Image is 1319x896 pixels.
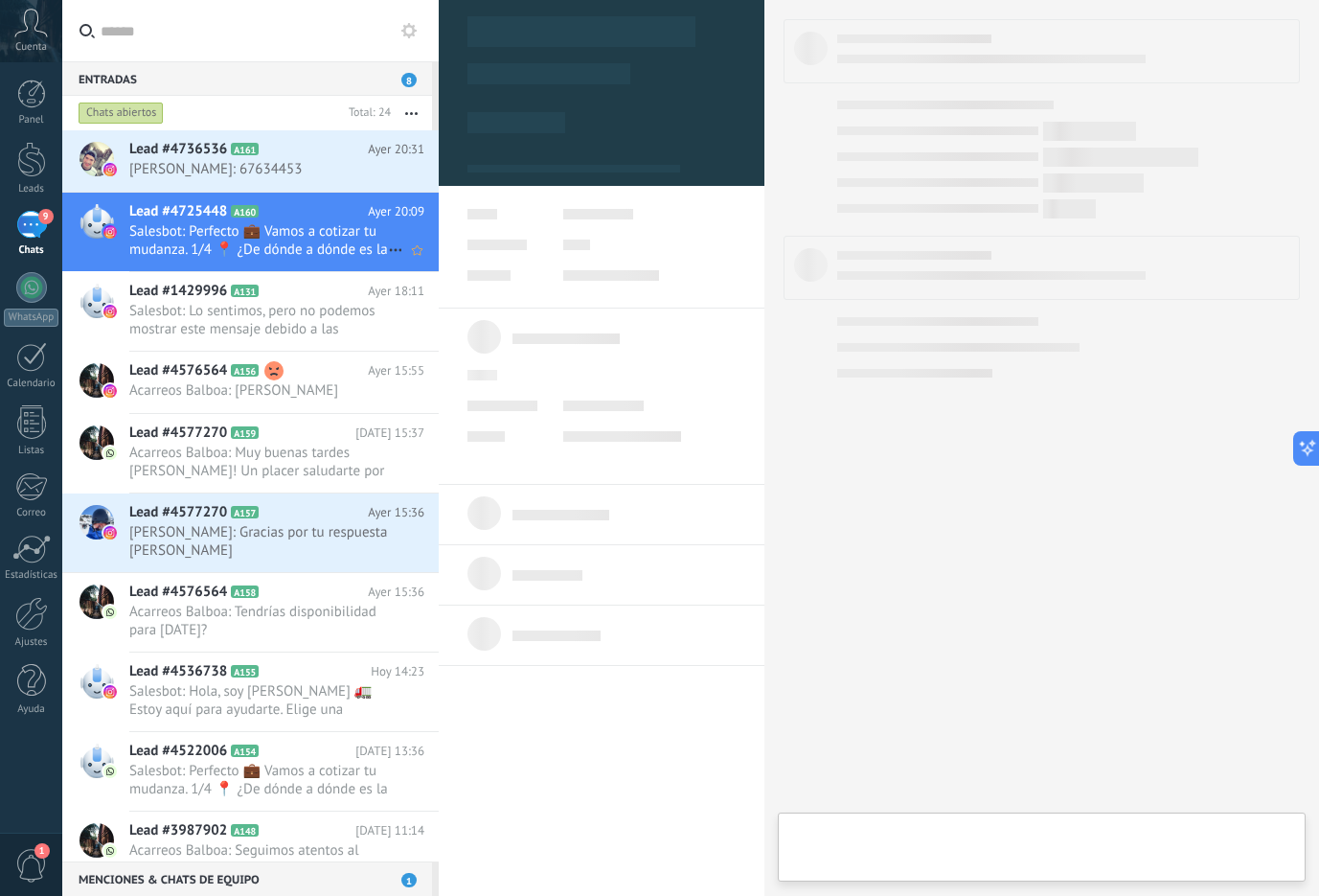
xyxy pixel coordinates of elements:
a: Lead #4576564 A158 Ayer 15:36 Acarreos Balboa: Tendrías disponibilidad para [DATE]? [62,573,439,652]
img: instagram.svg [103,225,117,239]
a: Lead #4522006 A154 [DATE] 13:36 Salesbot: Perfecto 💼 Vamos a cotizar tu mudanza. 1/4 📍 ¿De dónde ... [62,732,439,811]
span: Ayer 15:55 [368,361,424,380]
span: Lead #4576564 [129,361,227,380]
span: 1 [401,873,417,887]
span: Salesbot: Perfecto 💼 Vamos a cotizar tu mudanza. 1/4 📍 ¿De dónde a dónde es la mudanza? (envíame ... [129,762,388,798]
div: Menciones & Chats de equipo [62,862,432,896]
a: Lead #4576564 A156 Ayer 15:55 Acarreos Balboa: [PERSON_NAME] [62,352,439,413]
span: [PERSON_NAME]: 67634453 [129,160,388,178]
span: Lead #4725448 [129,202,227,221]
a: Lead #4577270 A157 Ayer 15:36 [PERSON_NAME]: Gracias por tu respuesta [PERSON_NAME] [62,494,439,572]
span: A155 [231,665,259,678]
span: A160 [231,205,259,218]
span: Acarreos Balboa: Muy buenas tardes [PERSON_NAME]! Un placer saludarte por esta via [129,444,388,480]
span: Acarreos Balboa: Seguimos atentos al envio de la información [129,841,388,878]
span: A157 [231,506,259,518]
span: Lead #4577270 [129,424,227,443]
div: Chats [4,244,59,257]
span: Ayer 18:11 [368,282,424,301]
span: [DATE] 15:37 [355,424,424,443]
a: Lead #3987902 A148 [DATE] 11:14 Acarreos Balboa: Seguimos atentos al envio de la información [62,812,439,890]
span: 9 [38,209,54,224]
span: A131 [231,285,259,297]
span: Lead #4577270 [129,503,227,522]
span: Cuenta [15,41,47,54]
img: instagram.svg [103,163,117,176]
span: A148 [231,824,259,837]
a: Lead #4577270 A159 [DATE] 15:37 Acarreos Balboa: Muy buenas tardes [PERSON_NAME]! Un placer salud... [62,414,439,493]
div: Total: 24 [341,103,391,123]
img: com.amocrm.amocrmwa.svg [103,844,117,858]
span: Acarreos Balboa: Tendrías disponibilidad para [DATE]? [129,603,388,639]
div: Listas [4,445,59,457]
span: Lead #4736536 [129,140,227,159]
span: Lead #4536738 [129,662,227,681]
span: A156 [231,364,259,377]
div: Panel [4,114,59,126]
span: Salesbot: Hola, soy [PERSON_NAME] 🚛 Estoy aquí para ayudarte. Elige una opción: 1️⃣ Cotizar mudan... [129,682,388,719]
span: Lead #3987902 [129,821,227,840]
a: Lead #1429996 A131 Ayer 18:11 Salesbot: Lo sentimos, pero no podemos mostrar este mensaje debido ... [62,272,439,351]
img: instagram.svg [103,384,117,398]
img: instagram.svg [103,305,117,318]
span: Salesbot: Perfecto 💼 Vamos a cotizar tu mudanza. 1/4 📍 ¿De dónde a dónde es la mudanza? (envíame ... [129,222,388,259]
span: [DATE] 13:36 [355,742,424,761]
img: com.amocrm.amocrmwa.svg [103,606,117,619]
img: com.amocrm.amocrmwa.svg [103,447,117,460]
a: Lead #4725448 A160 Ayer 20:09 Salesbot: Perfecto 💼 Vamos a cotizar tu mudanza. 1/4 📍 ¿De dónde a ... [62,193,439,271]
div: Estadísticas [4,569,59,582]
div: Calendario [4,378,59,390]
span: Ayer 20:09 [368,202,424,221]
span: Lead #4522006 [129,742,227,761]
div: Entradas [62,61,432,96]
span: A154 [231,745,259,757]
span: Salesbot: Lo sentimos, pero no podemos mostrar este mensaje debido a las restricciones de Instagr... [129,302,388,338]
span: Hoy 14:23 [371,662,424,681]
span: 1 [34,843,50,859]
span: Ayer 15:36 [368,583,424,602]
a: Lead #4736536 A161 Ayer 20:31 [PERSON_NAME]: 67634453 [62,130,439,192]
span: A159 [231,426,259,439]
span: Ayer 20:31 [368,140,424,159]
div: Chats abiertos [79,102,164,125]
span: Ayer 15:36 [368,503,424,522]
img: instagram.svg [103,685,117,699]
div: Ajustes [4,636,59,649]
img: instagram.svg [103,526,117,540]
div: Ayuda [4,703,59,716]
img: com.amocrm.amocrmwa.svg [103,765,117,778]
div: WhatsApp [4,309,58,327]
span: [PERSON_NAME]: Gracias por tu respuesta [PERSON_NAME] [129,523,388,560]
span: Lead #1429996 [129,282,227,301]
div: Correo [4,507,59,519]
span: A158 [231,586,259,598]
span: Lead #4576564 [129,583,227,602]
span: A161 [231,143,259,155]
span: 8 [401,73,417,87]
span: [DATE] 11:14 [355,821,424,840]
a: Lead #4536738 A155 Hoy 14:23 Salesbot: Hola, soy [PERSON_NAME] 🚛 Estoy aquí para ayudarte. Elige ... [62,653,439,731]
span: Acarreos Balboa: [PERSON_NAME] [129,381,388,400]
div: Leads [4,183,59,195]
